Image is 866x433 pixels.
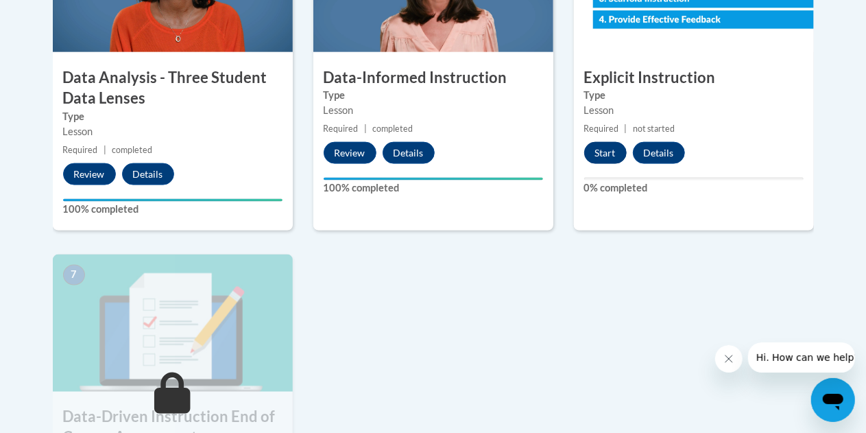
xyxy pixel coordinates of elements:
[372,124,413,134] span: completed
[324,180,543,196] label: 100% completed
[63,202,282,217] label: 100% completed
[324,142,376,164] button: Review
[633,142,685,164] button: Details
[383,142,435,164] button: Details
[63,124,282,139] div: Lesson
[584,88,804,103] label: Type
[811,378,855,422] iframe: Button to launch messaging window
[63,199,282,202] div: Your progress
[8,10,111,21] span: Hi. How can we help?
[104,145,106,155] span: |
[53,67,293,110] h3: Data Analysis - Three Student Data Lenses
[63,145,98,155] span: Required
[122,163,174,185] button: Details
[748,342,855,373] iframe: Message from company
[324,178,543,180] div: Your progress
[53,255,293,392] img: Course Image
[324,88,543,103] label: Type
[584,180,804,196] label: 0% completed
[313,67,553,89] h3: Data-Informed Instruction
[63,265,85,285] span: 7
[324,103,543,118] div: Lesson
[364,124,367,134] span: |
[633,124,675,134] span: not started
[63,109,282,124] label: Type
[112,145,152,155] span: completed
[715,345,743,373] iframe: Close message
[63,163,116,185] button: Review
[324,124,359,134] span: Required
[584,142,627,164] button: Start
[584,103,804,118] div: Lesson
[584,124,619,134] span: Required
[574,67,814,89] h3: Explicit Instruction
[625,124,627,134] span: |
